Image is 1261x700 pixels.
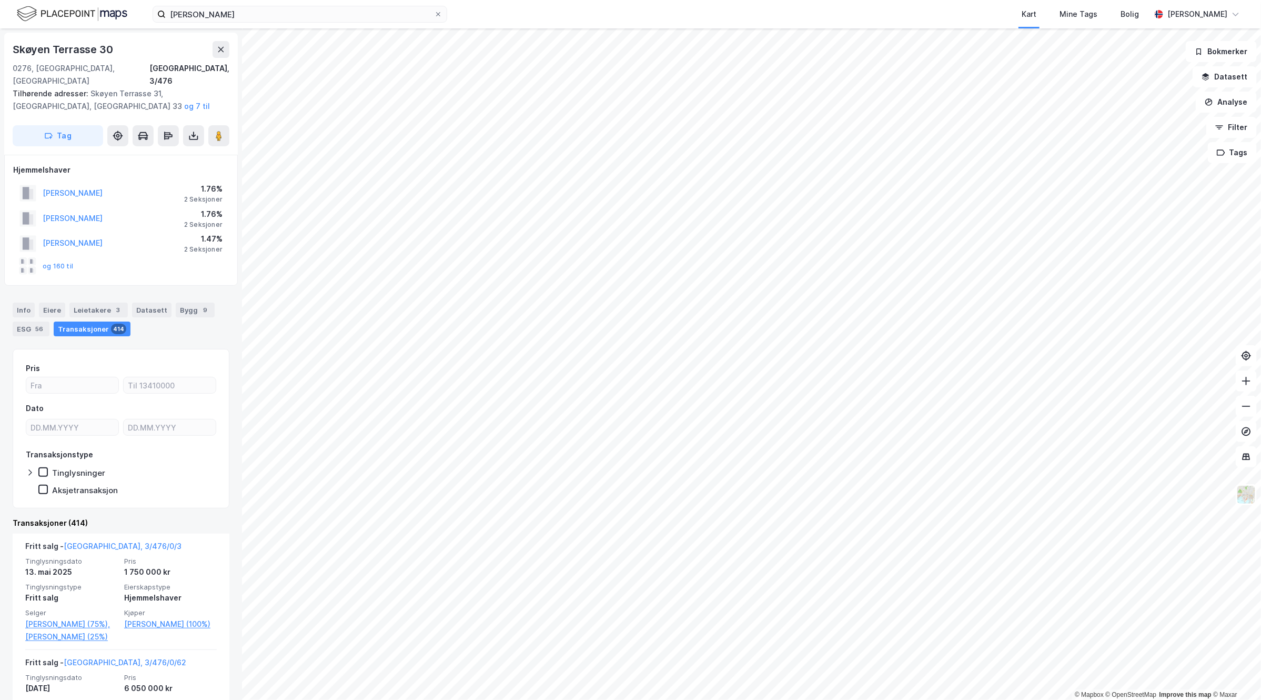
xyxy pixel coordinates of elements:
[25,656,186,673] div: Fritt salg -
[124,419,216,435] input: DD.MM.YYYY
[149,62,229,87] div: [GEOGRAPHIC_DATA], 3/476
[1208,649,1261,700] iframe: Chat Widget
[13,89,90,98] span: Tilhørende adresser:
[124,592,217,604] div: Hjemmelshaver
[124,377,216,393] input: Til 13410000
[1022,8,1036,21] div: Kart
[52,468,105,478] div: Tinglysninger
[25,682,118,695] div: [DATE]
[13,322,49,336] div: ESG
[54,322,130,336] div: Transaksjoner
[1159,691,1212,698] a: Improve this map
[1206,117,1257,138] button: Filter
[184,245,223,254] div: 2 Seksjoner
[25,631,118,643] a: [PERSON_NAME] (25%)
[25,608,118,617] span: Selger
[69,303,128,317] div: Leietakere
[39,303,65,317] div: Eiere
[184,233,223,245] div: 1.47%
[1236,485,1256,505] img: Z
[26,419,118,435] input: DD.MM.YYYY
[124,566,217,578] div: 1 750 000 kr
[13,303,35,317] div: Info
[25,566,118,578] div: 13. mai 2025
[13,87,221,113] div: Skøyen Terrasse 31, [GEOGRAPHIC_DATA], [GEOGRAPHIC_DATA] 33
[1186,41,1257,62] button: Bokmerker
[17,5,127,23] img: logo.f888ab2527a4732fd821a326f86c7f29.svg
[64,542,181,551] a: [GEOGRAPHIC_DATA], 3/476/0/3
[13,164,229,176] div: Hjemmelshaver
[26,377,118,393] input: Fra
[124,618,217,631] a: [PERSON_NAME] (100%)
[25,583,118,592] span: Tinglysningstype
[184,183,223,195] div: 1.76%
[13,62,149,87] div: 0276, [GEOGRAPHIC_DATA], [GEOGRAPHIC_DATA]
[124,557,217,566] span: Pris
[13,125,103,146] button: Tag
[25,618,118,631] a: [PERSON_NAME] (75%),
[1106,691,1157,698] a: OpenStreetMap
[64,658,186,667] a: [GEOGRAPHIC_DATA], 3/476/0/62
[1121,8,1139,21] div: Bolig
[13,517,229,529] div: Transaksjoner (414)
[26,448,93,461] div: Transaksjonstype
[1208,142,1257,163] button: Tags
[25,540,181,557] div: Fritt salg -
[124,608,217,617] span: Kjøper
[25,557,118,566] span: Tinglysningsdato
[1167,8,1227,21] div: [PERSON_NAME]
[166,6,434,22] input: Søk på adresse, matrikkel, gårdeiere, leietakere eller personer
[25,673,118,682] span: Tinglysningsdato
[52,485,118,495] div: Aksjetransaksjon
[1060,8,1097,21] div: Mine Tags
[184,208,223,221] div: 1.76%
[25,592,118,604] div: Fritt salg
[111,324,126,334] div: 414
[132,303,172,317] div: Datasett
[113,305,124,315] div: 3
[1075,691,1104,698] a: Mapbox
[13,41,115,58] div: Skøyen Terrasse 30
[184,221,223,229] div: 2 Seksjoner
[124,673,217,682] span: Pris
[1196,92,1257,113] button: Analyse
[124,583,217,592] span: Eierskapstype
[1193,66,1257,87] button: Datasett
[124,682,217,695] div: 6 050 000 kr
[176,303,215,317] div: Bygg
[184,195,223,204] div: 2 Seksjoner
[33,324,45,334] div: 56
[200,305,210,315] div: 9
[26,402,44,415] div: Dato
[26,362,40,375] div: Pris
